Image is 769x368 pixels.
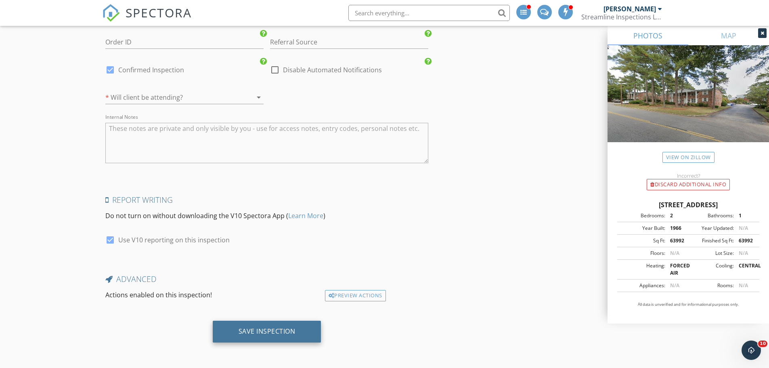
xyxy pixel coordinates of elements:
div: 63992 [734,237,757,244]
label: Disable Automated Notifications [283,66,382,74]
div: Lot Size: [688,250,734,257]
a: SPECTORA [102,11,192,28]
a: PHOTOS [608,26,688,45]
div: Floors: [620,250,665,257]
div: Bedrooms: [620,212,665,219]
div: Discard Additional info [647,179,730,190]
div: Save Inspection [239,327,295,335]
div: Bathrooms: [688,212,734,219]
div: Finished Sq Ft: [688,237,734,244]
span: N/A [739,225,748,231]
span: 10 [758,341,767,347]
iframe: Intercom live chat [742,341,761,360]
div: FORCED AIR [665,262,688,277]
div: Incorrect? [608,172,769,179]
div: Preview Actions [325,290,386,301]
i: arrow_drop_down [254,93,264,102]
div: Appliances: [620,282,665,289]
div: 2 [665,212,688,219]
label: Use V10 reporting on this inspection [118,236,230,244]
span: N/A [670,282,679,289]
h4: Advanced [105,274,429,284]
div: 1 [734,212,757,219]
p: Do not turn on without downloading the V10 Spectora App ( ) [105,211,429,221]
span: N/A [670,250,679,257]
a: Learn More [288,211,323,220]
img: streetview [608,45,769,162]
div: Streamline Inspections LLC [581,13,662,21]
div: [PERSON_NAME] [603,5,656,13]
div: Year Updated: [688,225,734,232]
div: 1966 [665,225,688,232]
div: Heating: [620,262,665,277]
div: CENTRAL [734,262,757,277]
textarea: Internal Notes [105,123,429,163]
span: N/A [739,282,748,289]
img: The Best Home Inspection Software - Spectora [102,4,120,22]
a: View on Zillow [662,152,715,163]
span: SPECTORA [126,4,192,21]
h4: Report Writing [105,195,429,205]
div: [STREET_ADDRESS] [617,200,759,210]
div: Actions enabled on this inspection! [102,290,322,301]
div: 63992 [665,237,688,244]
div: Rooms: [688,282,734,289]
div: Cooling: [688,262,734,277]
input: Referral Source [270,36,428,49]
span: N/A [739,250,748,257]
div: Year Built: [620,225,665,232]
input: Search everything... [348,5,510,21]
div: Sq Ft: [620,237,665,244]
a: MAP [688,26,769,45]
label: Confirmed Inspection [118,66,184,74]
p: All data is unverified and for informational purposes only. [617,302,759,307]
